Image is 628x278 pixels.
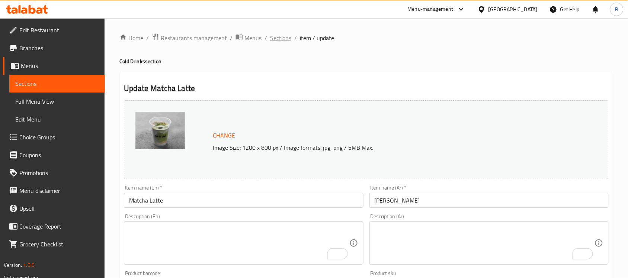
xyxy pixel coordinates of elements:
[3,235,105,253] a: Grocery Checklist
[4,260,22,270] span: Version:
[23,260,35,270] span: 1.0.0
[124,193,363,208] input: Enter name En
[9,110,105,128] a: Edit Menu
[19,151,99,159] span: Coupons
[15,115,99,124] span: Edit Menu
[3,200,105,217] a: Upsell
[300,33,334,42] span: item / update
[213,130,235,141] span: Change
[129,226,349,261] textarea: To enrich screen reader interactions, please activate Accessibility in Grammarly extension settings
[19,133,99,142] span: Choice Groups
[210,143,556,152] p: Image Size: 1200 x 800 px / Image formats: jpg, png / 5MB Max.
[19,168,99,177] span: Promotions
[230,33,233,42] li: /
[369,193,609,208] input: Enter name Ar
[19,43,99,52] span: Branches
[3,217,105,235] a: Coverage Report
[19,240,99,249] span: Grocery Checklist
[3,164,105,182] a: Promotions
[19,222,99,231] span: Coverage Report
[119,33,613,43] nav: breadcrumb
[124,83,609,94] h2: Update Matcha Latte
[3,21,105,39] a: Edit Restaurant
[119,58,613,65] h4: Cold Drinks section
[152,33,227,43] a: Restaurants management
[270,33,291,42] a: Sections
[15,79,99,88] span: Sections
[3,39,105,57] a: Branches
[294,33,297,42] li: /
[3,128,105,146] a: Choice Groups
[119,33,143,42] a: Home
[235,33,262,43] a: Menus
[244,33,262,42] span: Menus
[210,128,238,143] button: Change
[19,204,99,213] span: Upsell
[3,57,105,75] a: Menus
[3,182,105,200] a: Menu disclaimer
[408,5,454,14] div: Menu-management
[488,5,538,13] div: [GEOGRAPHIC_DATA]
[9,93,105,110] a: Full Menu View
[19,186,99,195] span: Menu disclaimer
[15,97,99,106] span: Full Menu View
[375,226,595,261] textarea: To enrich screen reader interactions, please activate Accessibility in Grammarly extension settings
[615,5,618,13] span: B
[135,112,185,149] img: mmw_638923064500972277
[146,33,149,42] li: /
[9,75,105,93] a: Sections
[19,26,99,35] span: Edit Restaurant
[265,33,267,42] li: /
[3,146,105,164] a: Coupons
[161,33,227,42] span: Restaurants management
[21,61,99,70] span: Menus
